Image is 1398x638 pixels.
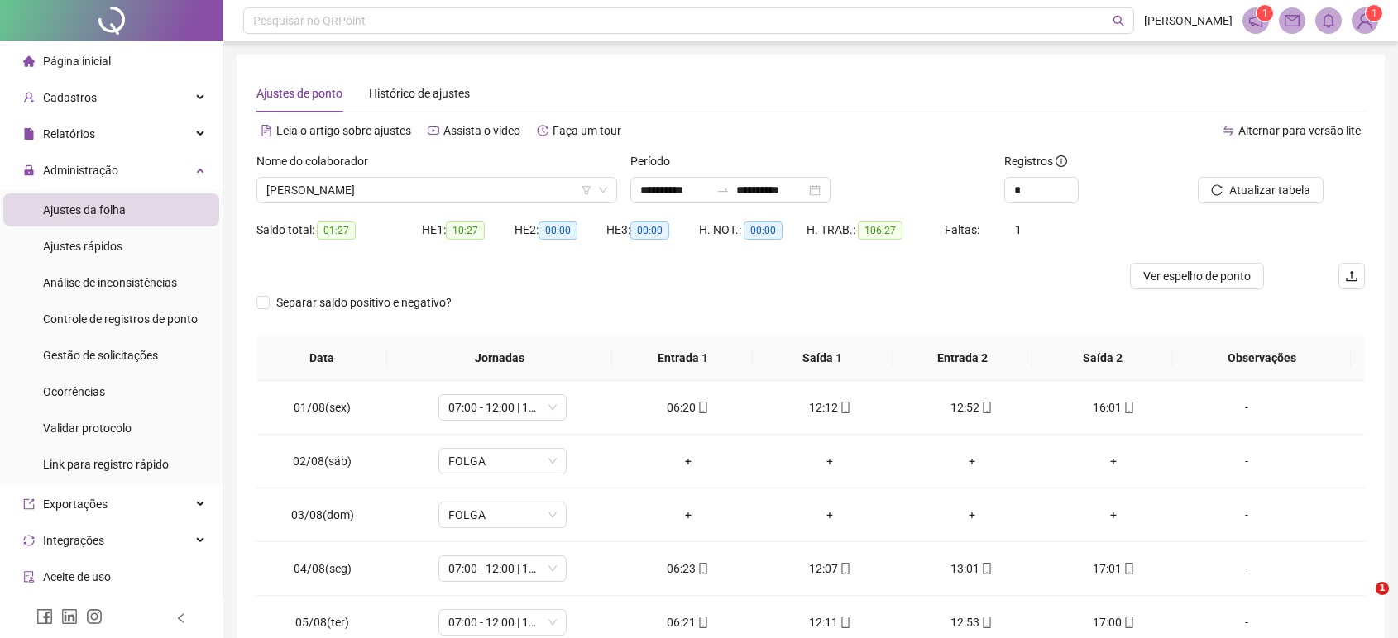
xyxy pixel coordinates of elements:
[696,563,709,574] span: mobile
[1056,398,1171,417] div: 16:01
[515,221,607,240] div: HE 2:
[61,608,78,625] span: linkedin
[699,221,807,240] div: H. NOT.:
[979,617,993,628] span: mobile
[630,506,745,524] div: +
[1285,13,1300,28] span: mail
[1372,7,1377,19] span: 1
[317,221,356,240] span: 01:27
[43,203,126,217] span: Ajustes da folha
[630,452,745,470] div: +
[448,610,557,635] span: 07:00 - 12:00 | 13:00 - 17:00
[23,535,35,546] span: sync
[43,55,111,68] span: Página inicial
[291,508,354,521] span: 03/08(dom)
[772,559,887,578] div: 12:07
[1143,267,1251,285] span: Ver espelho de ponto
[1262,7,1268,19] span: 1
[43,570,111,583] span: Aceite de uso
[1376,582,1389,595] span: 1
[1186,349,1338,367] span: Observações
[1321,13,1336,28] span: bell
[838,563,851,574] span: mobile
[716,183,730,197] span: swap-right
[443,124,520,137] span: Assista o vídeo
[23,55,35,67] span: home
[1198,613,1295,631] div: -
[1342,582,1381,621] iframe: Intercom live chat
[43,458,169,471] span: Link para registro rápido
[270,293,458,312] span: Separar saldo positivo e negativo?
[979,563,993,574] span: mobile
[43,240,122,253] span: Ajustes rápidos
[1004,152,1067,170] span: Registros
[43,312,198,326] span: Controle de registros de ponto
[598,185,608,195] span: down
[294,562,352,575] span: 04/08(seg)
[276,124,411,137] span: Leia o artigo sobre ajustes
[448,502,557,527] span: FOLGA
[858,221,902,240] span: 106:27
[1113,15,1125,27] span: search
[448,449,557,474] span: FOLGA
[914,559,1029,578] div: 13:01
[369,87,470,100] span: Histórico de ajustes
[422,221,515,240] div: HE 1:
[630,398,745,417] div: 06:20
[1366,5,1382,21] sup: Atualize o seu contato no menu Meus Dados
[630,559,745,578] div: 06:23
[1238,124,1361,137] span: Alternar para versão lite
[772,452,887,470] div: +
[914,506,1029,524] div: +
[716,183,730,197] span: to
[295,616,349,629] span: 05/08(ter)
[744,221,783,240] span: 00:00
[753,336,893,381] th: Saída 1
[1173,336,1351,381] th: Observações
[772,506,887,524] div: +
[553,124,621,137] span: Faça um tour
[1248,13,1263,28] span: notification
[261,125,272,136] span: file-text
[914,398,1029,417] div: 12:52
[23,498,35,510] span: export
[582,185,591,195] span: filter
[1198,506,1295,524] div: -
[36,608,53,625] span: facebook
[772,398,887,417] div: 12:12
[446,221,485,240] span: 10:27
[696,402,709,413] span: mobile
[1144,12,1233,30] span: [PERSON_NAME]
[1345,269,1358,283] span: upload
[630,221,669,240] span: 00:00
[1056,559,1171,578] div: 17:01
[1130,263,1264,289] button: Ver espelho de ponto
[1198,559,1295,578] div: -
[1198,177,1324,203] button: Atualizar tabela
[43,164,118,177] span: Administração
[1353,8,1377,33] img: 87482
[630,152,681,170] label: Período
[256,221,422,240] div: Saldo total:
[266,178,607,202] span: JOSÉ VALTER DOS SANTOS
[43,534,104,547] span: Integrações
[696,617,709,628] span: mobile
[1257,5,1273,21] sup: 1
[1198,398,1295,417] div: -
[256,152,379,170] label: Nome do colaborador
[539,221,577,240] span: 00:00
[1056,452,1171,470] div: +
[448,556,557,581] span: 07:00 - 12:00 | 13:00 - 17:00
[1211,184,1223,196] span: reload
[23,571,35,583] span: audit
[1122,402,1135,413] span: mobile
[945,223,982,236] span: Faltas:
[838,617,851,628] span: mobile
[630,613,745,631] div: 06:21
[979,402,993,413] span: mobile
[1056,613,1171,631] div: 17:00
[1122,563,1135,574] span: mobile
[1056,506,1171,524] div: +
[1229,181,1310,199] span: Atualizar tabela
[43,498,108,511] span: Exportações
